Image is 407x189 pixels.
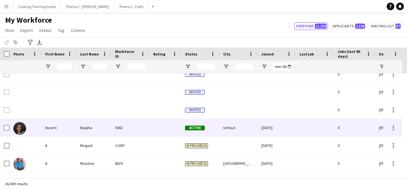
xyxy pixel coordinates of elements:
[235,63,254,70] input: City Filter Input
[36,39,43,46] app-action-btn: Export XLSX
[315,24,327,29] span: 11,158
[334,137,375,154] div: 0
[26,39,34,46] app-action-btn: Advanced filters
[61,0,114,13] button: Promo 2 - [PERSON_NAME]
[5,27,14,33] span: View
[153,52,165,56] span: Rating
[111,119,149,136] div: 5663
[334,119,375,136] div: 0
[68,26,88,34] a: Comms
[185,126,205,130] span: Active
[115,49,138,59] span: Workforce ID
[261,64,267,69] button: Open Filter Menu
[57,63,72,70] input: First Name Filter Input
[111,137,149,154] div: 11097
[258,119,296,136] div: [DATE]
[76,119,111,136] div: Njapha
[45,52,65,56] span: First Name
[13,122,26,135] img: 0wami Njapha
[41,119,76,136] div: 0wami
[4,107,10,113] input: Row Selection is disabled for this row (unchecked)
[80,64,86,69] button: Open Filter Menu
[58,27,65,33] span: Tag
[294,22,328,30] button: Everyone11,158
[111,155,149,172] div: 8029
[76,155,111,172] div: Ntantiso
[219,155,258,172] div: [GEOGRAPHIC_DATA]
[13,158,26,171] img: A Ntantiso
[18,26,35,34] a: Export
[300,52,314,56] span: Last job
[115,64,121,69] button: Open Filter Menu
[41,155,76,172] div: A
[258,137,296,154] div: [DATE]
[355,24,365,29] span: 2,326
[127,63,146,70] input: Workforce ID Filter Input
[76,137,111,154] div: Mngadi
[114,0,149,13] button: Promo 1 - Faith
[92,63,107,70] input: Last Name Filter Input
[55,26,67,34] a: Tag
[4,89,10,95] input: Row Selection is disabled for this row (unchecked)
[45,64,51,69] button: Open Filter Menu
[223,64,229,69] button: Open Filter Menu
[261,52,274,56] span: Joined
[13,0,61,13] button: Casting/Training Dates
[71,27,85,33] span: Comms
[39,27,52,33] span: Status
[37,26,54,34] a: Status
[334,65,375,83] div: 0
[20,27,33,33] span: Export
[338,49,364,59] span: Jobs (last 90 days)
[334,101,375,119] div: 0
[185,90,205,95] span: Invited
[258,155,296,172] div: [DATE]
[185,52,197,56] span: Status
[273,63,292,70] input: Joined Filter Input
[396,24,401,29] span: 67
[185,161,208,166] span: In progress
[334,83,375,101] div: 0
[197,63,216,70] input: Status Filter Input
[3,26,17,34] a: View
[4,71,10,77] input: Row Selection is disabled for this row (unchecked)
[379,52,389,56] span: Email
[219,119,258,136] div: Umlazi
[379,64,385,69] button: Open Filter Menu
[41,137,76,154] div: A
[330,22,366,30] button: Applicants2,326
[185,143,208,148] span: In progress
[369,22,402,30] button: Waiting list67
[185,72,205,77] span: Invited
[5,15,52,25] span: My Workforce
[334,155,375,172] div: 0
[223,52,231,56] span: City
[185,108,205,113] span: Invited
[185,64,191,69] button: Open Filter Menu
[13,52,24,56] span: Photo
[80,52,99,56] span: Last Name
